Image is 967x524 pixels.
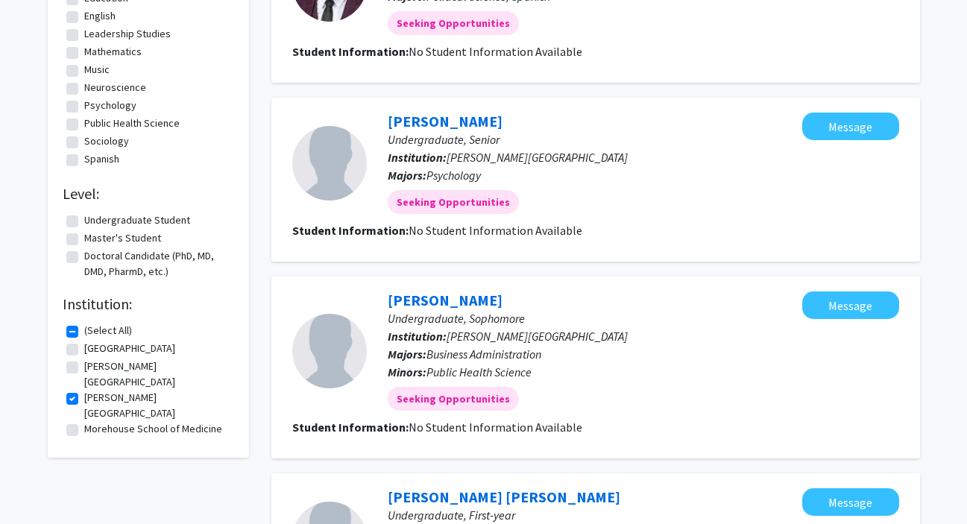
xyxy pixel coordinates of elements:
label: Leadership Studies [84,26,171,42]
label: Neuroscience [84,80,146,95]
b: Majors: [388,347,426,362]
span: No Student Information Available [409,44,582,59]
mat-chip: Seeking Opportunities [388,11,519,35]
a: [PERSON_NAME] [388,291,503,309]
mat-chip: Seeking Opportunities [388,190,519,214]
label: Public Health Science [84,116,180,131]
span: [PERSON_NAME][GEOGRAPHIC_DATA] [447,150,628,165]
label: [GEOGRAPHIC_DATA] [84,341,175,356]
b: Institution: [388,150,447,165]
label: English [84,8,116,24]
b: Minors: [388,364,426,379]
b: Student Information: [292,223,409,238]
label: [PERSON_NAME][GEOGRAPHIC_DATA] [84,390,230,421]
mat-chip: Seeking Opportunities [388,387,519,411]
span: Undergraduate, First-year [388,508,515,523]
h2: Level: [63,185,234,203]
h2: Institution: [63,295,234,313]
label: Music [84,62,110,78]
a: [PERSON_NAME] [388,112,503,130]
b: Majors: [388,168,426,183]
b: Institution: [388,329,447,344]
span: Undergraduate, Senior [388,132,500,147]
button: Message Jaylin Brown [802,113,899,140]
span: Public Health Science [426,364,532,379]
a: [PERSON_NAME] [PERSON_NAME] [388,487,620,506]
label: Doctoral Candidate (PhD, MD, DMD, PharmD, etc.) [84,248,230,280]
span: Business Administration [426,347,541,362]
label: Undergraduate Student [84,212,190,228]
label: Morehouse School of Medicine [84,421,222,437]
b: Student Information: [292,44,409,59]
label: Master's Student [84,230,161,246]
span: Psychology [426,168,481,183]
label: [PERSON_NAME][GEOGRAPHIC_DATA] [84,359,230,390]
label: (Select All) [84,323,132,338]
button: Message Jackson Edington [802,488,899,516]
span: Undergraduate, Sophomore [388,311,525,326]
b: Student Information: [292,420,409,435]
label: Sociology [84,133,129,149]
iframe: Chat [11,457,63,513]
span: No Student Information Available [409,223,582,238]
label: Psychology [84,98,136,113]
span: [PERSON_NAME][GEOGRAPHIC_DATA] [447,329,628,344]
span: No Student Information Available [409,420,582,435]
label: Mathematics [84,44,142,60]
label: Spanish [84,151,119,167]
button: Message Desmond Finch [802,291,899,319]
